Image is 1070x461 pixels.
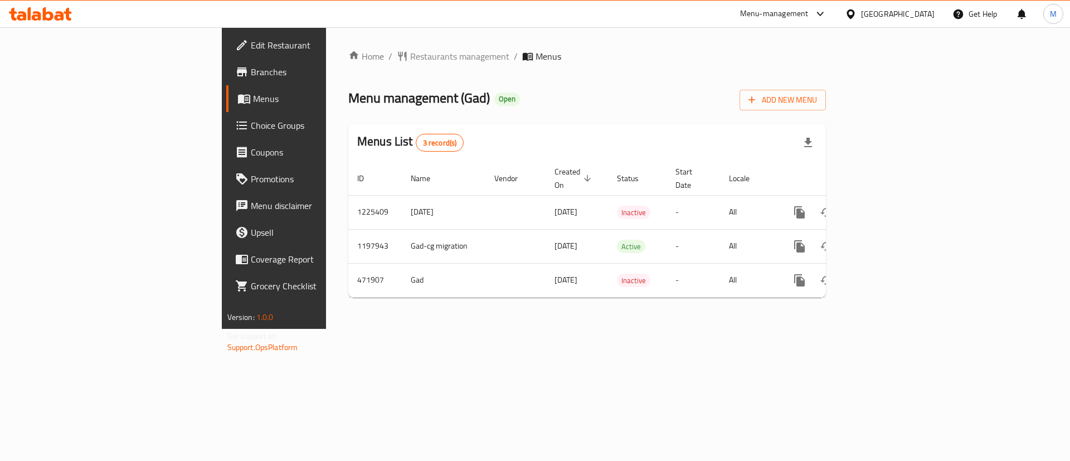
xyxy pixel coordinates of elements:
td: Gad-cg migration [402,229,485,263]
nav: breadcrumb [348,50,826,63]
a: Choice Groups [226,112,401,139]
a: Promotions [226,166,401,192]
button: Change Status [813,233,840,260]
button: more [786,199,813,226]
span: Vendor [494,172,532,185]
span: Branches [251,65,392,79]
span: Open [494,94,520,104]
td: - [667,229,720,263]
a: Edit Restaurant [226,32,401,59]
span: Menu management ( Gad ) [348,85,490,110]
span: Add New Menu [748,93,817,107]
td: [DATE] [402,195,485,229]
span: Inactive [617,274,650,287]
td: All [720,229,777,263]
th: Actions [777,162,902,196]
span: Menu disclaimer [251,199,392,212]
td: - [667,195,720,229]
span: ID [357,172,378,185]
span: Version: [227,310,255,324]
span: Start Date [675,165,707,192]
button: more [786,233,813,260]
span: Choice Groups [251,119,392,132]
span: M [1050,8,1057,20]
li: / [514,50,518,63]
a: Menus [226,85,401,112]
td: All [720,195,777,229]
a: Coverage Report [226,246,401,273]
span: Coverage Report [251,253,392,266]
span: Menus [536,50,561,63]
span: Grocery Checklist [251,279,392,293]
span: 1.0.0 [256,310,274,324]
span: Menus [253,92,392,105]
span: Inactive [617,206,650,219]
a: Support.OpsPlatform [227,340,298,355]
span: Restaurants management [410,50,509,63]
button: Change Status [813,267,840,294]
span: Status [617,172,653,185]
h2: Menus List [357,133,464,152]
table: enhanced table [348,162,902,298]
span: Coupons [251,145,392,159]
button: Change Status [813,199,840,226]
span: Promotions [251,172,392,186]
a: Branches [226,59,401,85]
span: Get support on: [227,329,279,343]
div: Export file [795,129,821,156]
span: Created On [555,165,595,192]
span: Edit Restaurant [251,38,392,52]
div: Open [494,93,520,106]
div: Menu-management [740,7,809,21]
span: [DATE] [555,273,577,287]
td: All [720,263,777,297]
td: Gad [402,263,485,297]
span: [DATE] [555,239,577,253]
div: [GEOGRAPHIC_DATA] [861,8,935,20]
a: Grocery Checklist [226,273,401,299]
div: Total records count [416,134,464,152]
a: Restaurants management [397,50,509,63]
td: - [667,263,720,297]
span: [DATE] [555,205,577,219]
span: 3 record(s) [416,138,464,148]
button: more [786,267,813,294]
span: Name [411,172,445,185]
a: Coupons [226,139,401,166]
span: Upsell [251,226,392,239]
span: Locale [729,172,764,185]
a: Upsell [226,219,401,246]
button: Add New Menu [740,90,826,110]
span: Active [617,240,645,253]
a: Menu disclaimer [226,192,401,219]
